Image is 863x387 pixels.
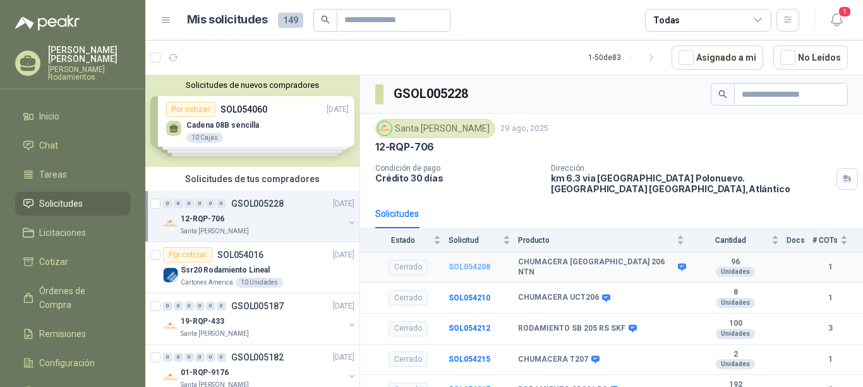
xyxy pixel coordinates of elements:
p: 01-RQP-9176 [181,367,229,379]
p: km 6.3 via [GEOGRAPHIC_DATA] Polonuevo. [GEOGRAPHIC_DATA] [GEOGRAPHIC_DATA] , Atlántico [551,173,831,194]
span: Órdenes de Compra [39,284,118,312]
b: CHUMACERA [GEOGRAPHIC_DATA] 206 NTN [518,257,675,277]
span: Producto [518,236,674,245]
div: Solicitudes [375,207,419,221]
p: 19-RQP-433 [181,316,224,328]
button: 1 [825,9,848,32]
b: 8 [692,288,779,298]
th: # COTs [812,228,863,252]
div: Cerrado [389,260,428,275]
button: Solicitudes de nuevos compradores [150,80,354,90]
div: Unidades [716,359,755,369]
div: Todas [653,13,680,27]
span: Cotizar [39,255,68,269]
div: 0 [163,302,172,310]
div: Santa [PERSON_NAME] [375,119,495,138]
div: 0 [174,302,183,310]
span: Remisiones [39,327,86,341]
a: Licitaciones [15,221,130,245]
div: Cerrado [389,321,428,336]
a: SOL054210 [449,293,490,302]
b: 3 [812,322,848,335]
div: Solicitudes de tus compradores [145,167,359,191]
a: Inicio [15,104,130,128]
span: # COTs [812,236,838,245]
div: 0 [217,353,226,362]
span: Solicitudes [39,197,83,211]
div: 0 [184,302,194,310]
p: Dirección [551,164,831,173]
th: Docs [787,228,812,252]
a: Cotizar [15,250,130,274]
div: 0 [217,199,226,208]
span: 1 [838,6,852,18]
div: Solicitudes de nuevos compradoresPor cotizarSOL054060[DATE] Cadena 08B sencilla10 CajasPor cotiza... [145,75,359,167]
p: Crédito 30 días [375,173,541,183]
div: 0 [174,199,183,208]
div: Unidades [716,329,755,339]
p: [DATE] [333,198,354,210]
img: Company Logo [163,370,178,385]
a: Solicitudes [15,192,130,216]
a: SOL054215 [449,355,490,364]
span: Inicio [39,109,59,123]
b: 1 [812,292,848,304]
div: 0 [217,302,226,310]
p: [PERSON_NAME] [PERSON_NAME] [48,46,130,63]
h1: Mis solicitudes [187,11,268,29]
a: 0 0 0 0 0 0 GSOL005228[DATE] Company Logo12-RQP-706Santa [PERSON_NAME] [163,196,357,236]
p: Santa [PERSON_NAME] [181,329,249,339]
span: Tareas [39,168,67,181]
button: Asignado a mi [672,46,763,70]
h3: GSOL005228 [394,84,470,104]
p: Condición de pago [375,164,541,173]
p: [PERSON_NAME] Rodamientos [48,66,130,81]
b: 96 [692,257,779,267]
span: Licitaciones [39,226,86,240]
div: Unidades [716,267,755,277]
span: 149 [278,13,303,28]
p: [DATE] [333,300,354,312]
b: 2 [692,350,779,360]
div: 0 [195,302,205,310]
img: Company Logo [163,319,178,334]
b: 100 [692,319,779,329]
b: 1 [812,353,848,365]
th: Producto [518,228,692,252]
a: Tareas [15,163,130,187]
div: 0 [195,353,205,362]
b: RODAMIENTO SB 205 RS SKF [518,324,625,334]
div: 0 [163,353,172,362]
p: Cartones America [181,278,233,288]
p: GSOL005228 [231,199,284,208]
div: Cerrado [389,290,428,305]
div: 0 [206,199,215,208]
span: Configuración [39,356,95,370]
a: SOL054208 [449,262,490,271]
b: CHUMACERA T207 [518,355,588,365]
img: Company Logo [163,267,178,283]
div: 0 [174,353,183,362]
div: 0 [206,353,215,362]
div: 0 [195,199,205,208]
img: Company Logo [378,121,392,135]
a: Por cotizarSOL054016[DATE] Company LogoSsr20 Rodamiento LinealCartones America10 Unidades [145,242,359,293]
a: SOL054212 [449,324,490,333]
div: Por cotizar [163,247,212,262]
p: Santa [PERSON_NAME] [181,226,249,236]
p: GSOL005182 [231,353,284,362]
span: search [321,15,330,24]
span: search [718,90,727,99]
span: Chat [39,138,58,152]
a: Remisiones [15,322,130,346]
p: GSOL005187 [231,302,284,310]
p: [DATE] [333,352,354,364]
img: Company Logo [163,216,178,231]
div: 1 - 50 de 83 [588,47,661,68]
span: Solicitud [449,236,500,245]
b: 1 [812,261,848,273]
div: 0 [163,199,172,208]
